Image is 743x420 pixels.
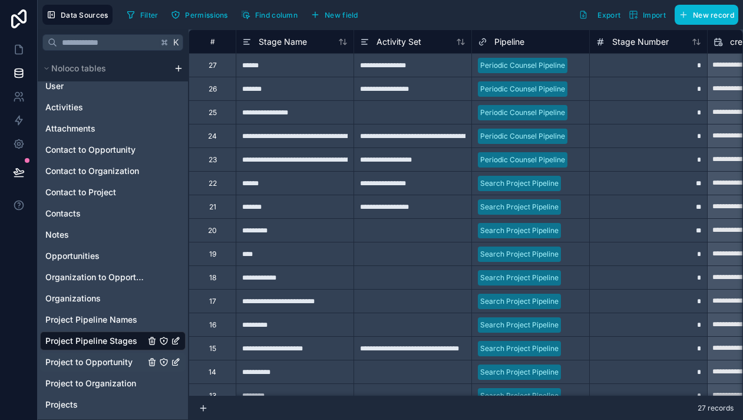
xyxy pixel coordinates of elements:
[480,155,565,165] div: Periodic Counsel Pipeline
[643,11,666,19] span: Import
[209,320,216,330] div: 16
[480,84,565,94] div: Periodic Counsel Pipeline
[208,226,217,235] div: 20
[209,179,217,188] div: 22
[480,225,559,236] div: Search Project Pipeline
[494,36,524,48] span: Pipeline
[325,11,358,19] span: New field
[625,5,670,25] button: Import
[480,343,559,354] div: Search Project Pipeline
[237,6,302,24] button: Find column
[185,11,227,19] span: Permissions
[612,36,669,48] span: Stage Number
[259,36,307,48] span: Stage Name
[209,273,216,283] div: 18
[306,6,362,24] button: New field
[209,344,216,353] div: 15
[209,250,216,259] div: 19
[574,5,625,25] button: Export
[480,273,559,283] div: Search Project Pipeline
[209,297,216,306] div: 17
[480,296,559,307] div: Search Project Pipeline
[480,107,565,118] div: Periodic Counsel Pipeline
[209,155,217,165] div: 23
[209,202,216,212] div: 21
[255,11,298,19] span: Find column
[597,11,620,19] span: Export
[42,5,113,25] button: Data Sources
[209,84,217,94] div: 26
[480,60,565,71] div: Periodic Counsel Pipeline
[61,11,108,19] span: Data Sources
[480,320,559,330] div: Search Project Pipeline
[198,37,227,46] div: #
[480,131,565,142] div: Periodic Counsel Pipeline
[675,5,738,25] button: New record
[670,5,738,25] a: New record
[480,391,559,401] div: Search Project Pipeline
[167,6,232,24] button: Permissions
[480,249,559,260] div: Search Project Pipeline
[480,178,559,189] div: Search Project Pipeline
[209,391,216,401] div: 13
[208,132,217,141] div: 24
[122,6,163,24] button: Filter
[377,36,421,48] span: Activity Set
[140,11,158,19] span: Filter
[172,38,180,47] span: K
[698,403,734,413] span: 27 records
[480,202,559,212] div: Search Project Pipeline
[693,11,734,19] span: New record
[480,367,559,378] div: Search Project Pipeline
[209,367,216,377] div: 14
[167,6,236,24] a: Permissions
[209,108,217,117] div: 25
[209,61,217,70] div: 27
